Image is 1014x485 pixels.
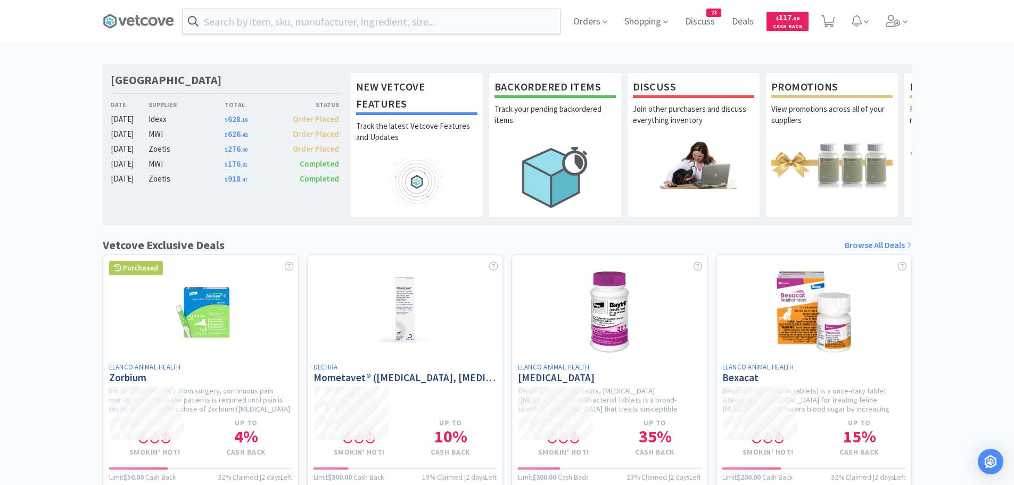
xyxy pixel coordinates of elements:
span: 918 [225,174,248,184]
div: [DATE] [111,143,149,155]
h4: Cash Back [609,448,701,457]
a: [DATE]Zoetis$918.47Completed [111,172,340,185]
div: [DATE] [111,172,149,185]
span: 176 [225,159,248,169]
h1: 35 % [609,428,701,445]
p: View promotions across all of your suppliers [771,103,893,141]
span: 276 [225,144,248,154]
h1: 10 % [405,428,497,445]
span: 23 [707,9,721,17]
h1: Vetcove Exclusive Deals [103,236,225,254]
h1: [GEOGRAPHIC_DATA] [111,72,221,88]
a: [DATE]Idexx$628.19Order Placed [111,113,340,126]
p: Join other purchasers and discuss everything inventory [633,103,754,141]
h4: Cash Back [405,448,497,457]
div: Zoetis [149,172,225,185]
span: . 81 [241,161,248,168]
h4: Smokin' Hot! [314,448,405,457]
div: Date [111,100,149,110]
a: Backordered ItemsTrack your pending backordered items [489,72,622,217]
h4: Smokin' Hot! [518,448,609,457]
span: $ [776,15,779,22]
span: $ [225,117,228,124]
div: Supplier [149,100,225,110]
h4: Up to [405,418,497,428]
h1: Promotions [771,78,893,98]
a: [DATE]MWI$176.81Completed [111,158,340,170]
h4: Smokin' Hot! [109,448,201,457]
img: hero_promotions.png [771,141,893,189]
a: [DATE]Zoetis$276.00Order Placed [111,143,340,155]
h4: Cash Back [814,448,905,457]
p: Track the latest Vetcove Features and Updates [356,120,477,158]
div: [DATE] [111,158,149,170]
img: hero_discuss.png [633,141,754,189]
a: Deals [728,17,758,27]
span: . 00 [792,15,799,22]
h1: New Vetcove Features [356,78,477,115]
span: $ [225,131,228,138]
span: Cash Back [773,24,802,31]
h1: 4 % [201,428,292,445]
span: . 47 [241,176,248,183]
div: Zoetis [149,143,225,155]
span: $ [225,146,228,153]
img: hero_feature_roadmap.png [356,158,477,206]
a: [DATE]MWI$626.42Order Placed [111,128,340,141]
h4: Cash Back [201,448,292,457]
span: 628 [225,114,248,124]
h4: Smokin' Hot! [722,448,814,457]
div: MWI [149,158,225,170]
a: New Vetcove FeaturesTrack the latest Vetcove Features and Updates [350,72,483,217]
h4: Up to [609,418,701,428]
div: Open Intercom Messenger [978,449,1003,474]
span: Completed [300,159,339,169]
span: Completed [300,174,339,184]
input: Search by item, sku, manufacturer, ingredient, size... [183,9,560,34]
a: PromotionsView promotions across all of your suppliers [765,72,898,217]
div: [DATE] [111,113,149,126]
span: 117 [776,12,799,22]
h1: Backordered Items [494,78,616,98]
h1: 15 % [814,428,905,445]
div: Status [282,100,340,110]
h1: Discuss [633,78,754,98]
span: Order Placed [293,129,339,139]
div: Total [225,100,282,110]
h4: Up to [814,418,905,428]
p: Track your pending backordered items [494,103,616,141]
a: Discuss23 [681,17,719,27]
span: $ [225,176,228,183]
div: Idexx [149,113,225,126]
div: MWI [149,128,225,141]
a: DiscussJoin other purchasers and discuss everything inventory [627,72,760,217]
a: Browse All Deals [845,239,912,252]
img: hero_backorders.png [494,141,616,213]
span: . 00 [241,146,248,153]
a: $117.00Cash Back [766,7,809,36]
span: . 42 [241,131,248,138]
span: Order Placed [293,114,339,124]
span: Order Placed [293,144,339,154]
span: 626 [225,129,248,139]
span: . 19 [241,117,248,124]
h4: Up to [201,418,292,428]
div: [DATE] [111,128,149,141]
span: $ [225,161,228,168]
